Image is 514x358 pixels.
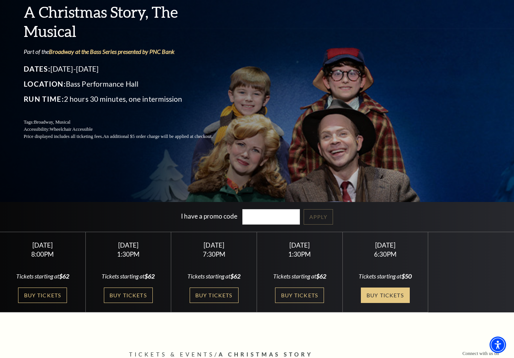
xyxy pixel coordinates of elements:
a: Buy Tickets [361,288,410,303]
span: An additional $5 order charge will be applied at checkout. [103,134,213,139]
div: 1:30PM [266,251,333,257]
p: Price displayed includes all ticketing fees. [24,133,231,140]
span: Run Time: [24,95,64,103]
div: [DATE] [266,241,333,249]
h3: A Christmas Story, The Musical [24,2,231,41]
p: Tags: [24,119,231,126]
p: Connect with us on [462,350,499,357]
label: I have a promo code [181,212,237,220]
span: $62 [144,272,155,280]
span: Wheelchair Accessible [50,127,93,132]
div: Tickets starting at [180,272,248,280]
span: Tickets & Events [129,351,214,358]
span: $62 [230,272,240,280]
a: Broadway at the Bass Series presented by PNC Bank - open in a new tab [49,48,175,55]
p: [DATE]-[DATE] [24,63,231,75]
div: Tickets starting at [94,272,162,280]
a: Buy Tickets [18,288,67,303]
div: [DATE] [351,241,419,249]
span: A Christmas Story [219,351,313,358]
div: 8:00PM [9,251,76,257]
div: [DATE] [180,241,248,249]
div: Tickets starting at [9,272,76,280]
span: Location: [24,80,66,88]
span: $62 [59,272,69,280]
div: Tickets starting at [266,272,333,280]
div: [DATE] [9,241,76,249]
div: 6:30PM [351,251,419,257]
p: Bass Performance Hall [24,78,231,90]
div: 1:30PM [94,251,162,257]
div: 7:30PM [180,251,248,257]
a: Buy Tickets [190,288,239,303]
span: Dates: [24,64,50,73]
div: Tickets starting at [351,272,419,280]
div: [DATE] [94,241,162,249]
a: Buy Tickets [275,288,324,303]
p: Accessibility: [24,126,231,133]
p: Part of the [24,47,231,56]
span: $62 [316,272,326,280]
a: Buy Tickets [104,288,153,303]
p: 2 hours 30 minutes, one intermission [24,93,231,105]
span: $50 [401,272,412,280]
span: Broadway, Musical [34,119,70,125]
div: Accessibility Menu [490,337,506,353]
